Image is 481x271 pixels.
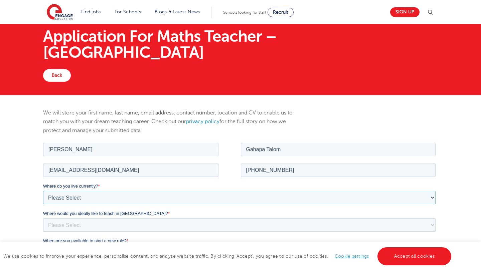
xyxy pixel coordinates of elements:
a: Accept all cookies [377,247,452,265]
a: For Schools [115,9,141,14]
a: Back [43,69,71,82]
p: We will store your first name, last name, email address, contact number, location and CV to enabl... [43,108,303,135]
a: privacy policy [186,118,219,124]
span: Schools looking for staff [223,10,266,15]
span: Recruit [273,10,288,15]
span: We use cookies to improve your experience, personalise content, and analyse website traffic. By c... [3,254,453,259]
h1: Application For Maths Teacher – [GEOGRAPHIC_DATA] [43,28,438,60]
a: Blogs & Latest News [155,9,200,14]
span: Subscribe to updates from Engage [8,202,74,207]
a: Recruit [268,8,294,17]
a: Find jobs [81,9,101,14]
input: *Contact Number [198,22,393,35]
input: *Last name [198,1,393,15]
a: Cookie settings [335,254,369,259]
input: Subscribe to updates from Engage [2,202,6,206]
img: Engage Education [47,4,73,21]
a: Sign up [390,7,420,17]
